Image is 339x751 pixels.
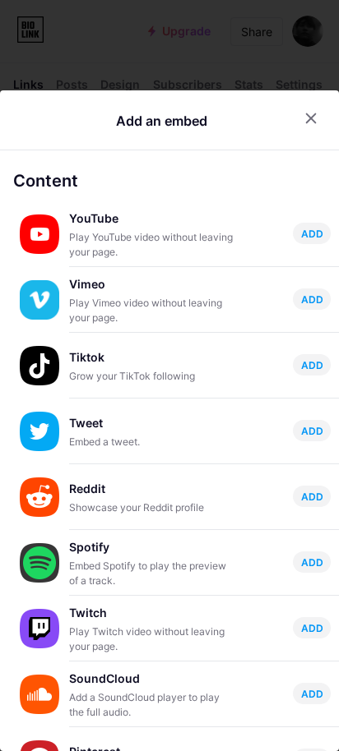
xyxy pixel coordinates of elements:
div: Play YouTube video without leaving your page. [69,230,234,260]
img: youtube [20,214,59,254]
div: Embed Spotify to play the preview of a track. [69,559,234,588]
div: Tweet [69,412,234,435]
span: ADD [301,621,323,635]
button: ADD [293,420,331,441]
span: ADD [301,424,323,438]
button: ADD [293,486,331,507]
div: Add a SoundCloud player to play the full audio. [69,690,234,720]
img: tiktok [20,346,59,385]
button: ADD [293,223,331,244]
div: Tiktok [69,346,234,369]
div: Spotify [69,536,234,559]
img: spotify [20,543,59,583]
div: Content [13,168,339,201]
div: YouTube [69,207,234,230]
img: reddit [20,477,59,517]
div: Grow your TikTok following [69,369,234,384]
button: ADD [293,683,331,704]
div: Twitch [69,601,234,624]
div: Play Twitch video without leaving your page. [69,624,234,654]
img: twitch [20,609,59,648]
img: soundcloud [20,675,59,714]
div: Showcase your Reddit profile [69,500,234,515]
button: ADD [293,551,331,573]
img: vimeo [20,280,59,320]
span: ADD [301,227,323,241]
img: twitter [20,412,59,451]
span: ADD [301,555,323,569]
div: Reddit [69,477,234,500]
button: ADD [293,354,331,375]
div: Play Vimeo video without leaving your page. [69,296,234,325]
span: ADD [301,490,323,504]
span: ADD [301,687,323,701]
button: ADD [293,288,331,310]
span: ADD [301,358,323,372]
div: Vimeo [69,273,234,296]
div: SoundCloud [69,667,234,690]
button: ADD [293,617,331,638]
div: Embed a tweet. [69,435,234,449]
span: ADD [301,293,323,306]
div: Add an embed [116,111,207,131]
